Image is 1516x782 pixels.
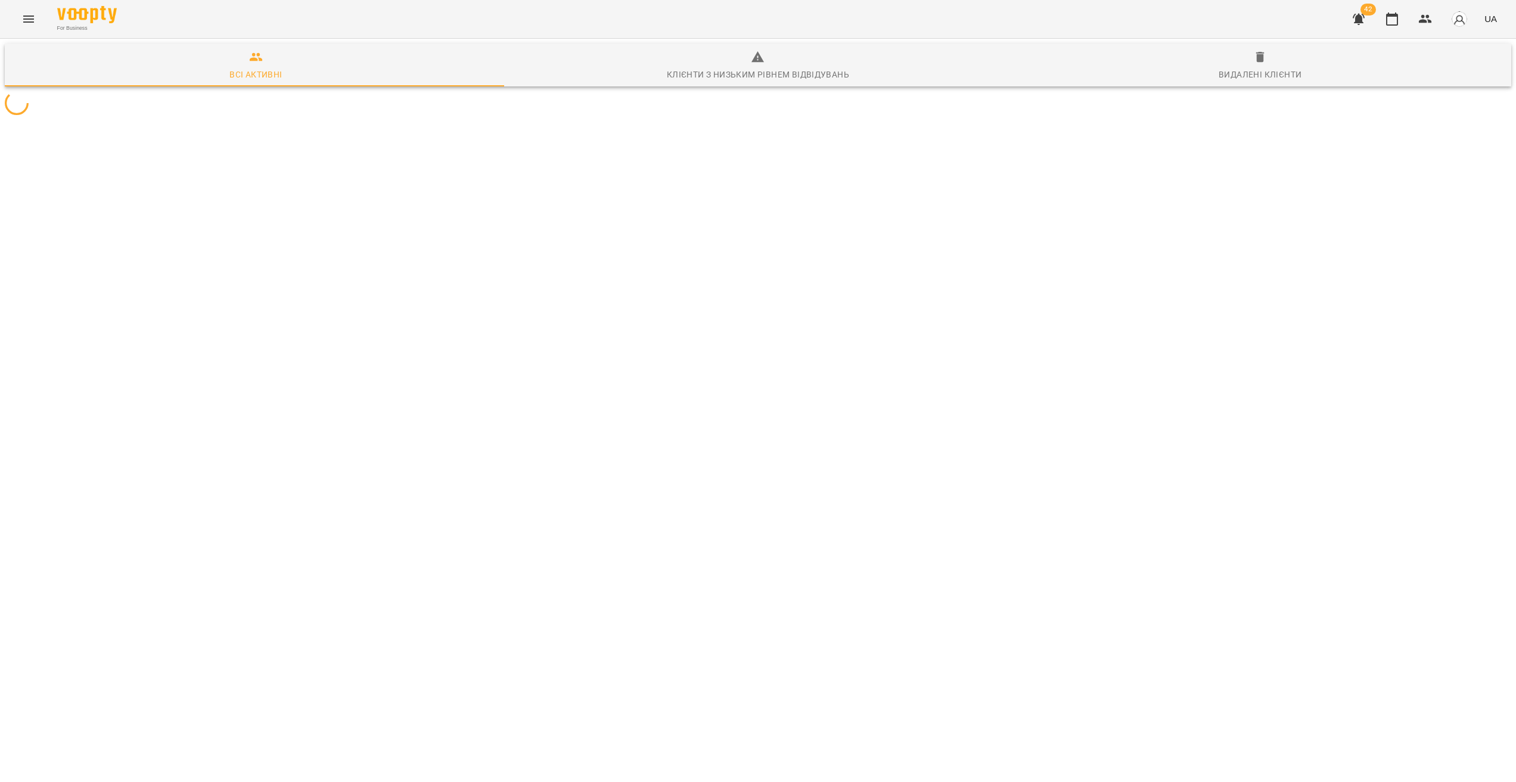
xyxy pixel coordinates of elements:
[1360,4,1376,15] span: 42
[229,67,282,82] div: Всі активні
[1451,11,1468,27] img: avatar_s.png
[57,6,117,23] img: Voopty Logo
[1480,8,1502,30] button: UA
[57,24,117,32] span: For Business
[667,67,849,82] div: Клієнти з низьким рівнем відвідувань
[1484,13,1497,25] span: UA
[1219,67,1301,82] div: Видалені клієнти
[14,5,43,33] button: Menu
